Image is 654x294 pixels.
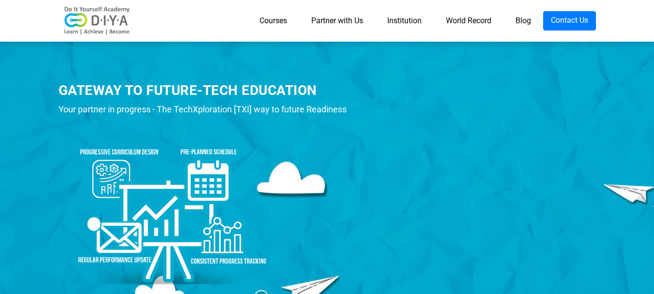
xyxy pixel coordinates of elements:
[59,102,366,117] div: Your partner in progress - The TechXploration [TXI] way to future Readiness
[59,81,366,100] div: GATEWAY TO FUTURE-TECH EDUCATION
[299,11,375,31] a: Partner with Us
[543,11,596,31] a: Contact Us
[434,11,503,31] a: World Record
[247,11,299,31] a: Courses
[59,122,281,289] img: ins-prod1.png
[503,11,543,31] a: Blog
[59,6,136,35] img: logo-v2.png
[375,11,434,31] a: Institution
